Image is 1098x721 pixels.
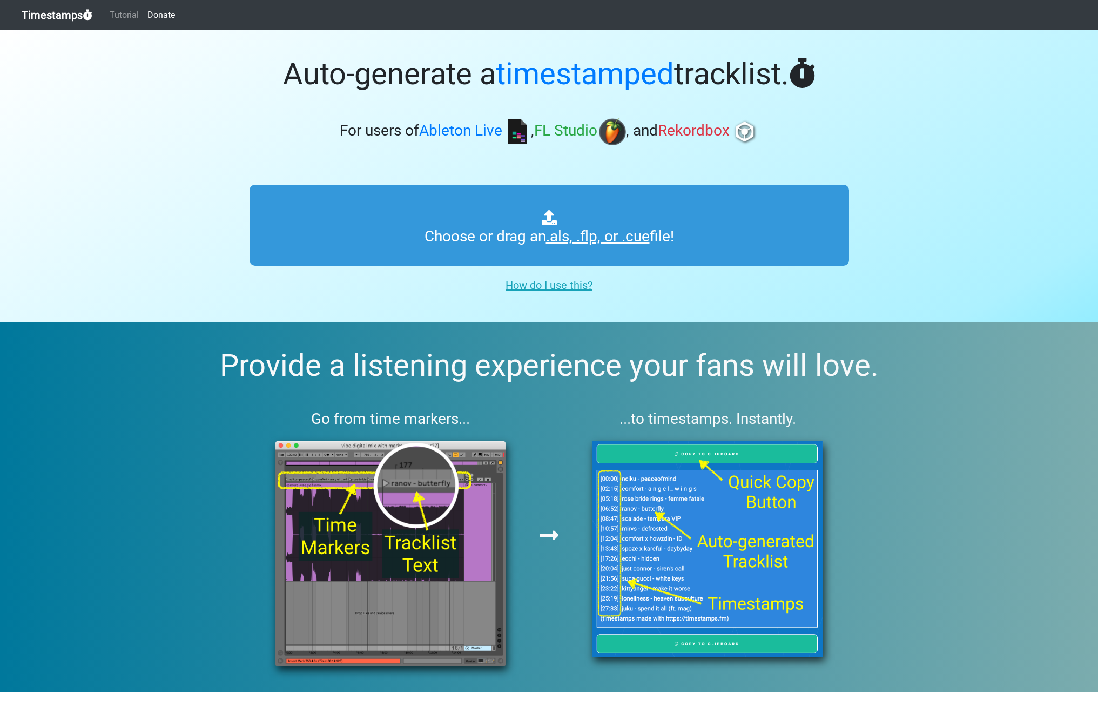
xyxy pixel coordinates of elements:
[250,410,532,428] h3: Go from time markers...
[567,410,849,428] h3: ...to timestamps. Instantly.
[250,441,532,666] img: ableton%20screenshot%20bounce.png
[496,56,674,92] span: timestamped
[504,118,531,145] img: ableton.png
[599,118,626,145] img: fl.png
[419,122,502,140] span: Ableton Live
[506,279,592,292] u: How do I use this?
[22,4,92,26] a: Timestamps
[143,4,179,26] a: Donate
[658,122,730,140] span: Rekordbox
[731,118,758,145] img: rb.png
[250,56,849,92] h1: Auto-generate a tracklist.
[534,122,597,140] span: FL Studio
[26,348,1072,384] h2: Provide a listening experience your fans will love.
[105,4,143,26] a: Tutorial
[250,118,849,145] h3: For users of , , and
[567,441,849,657] img: tsfm%20results.png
